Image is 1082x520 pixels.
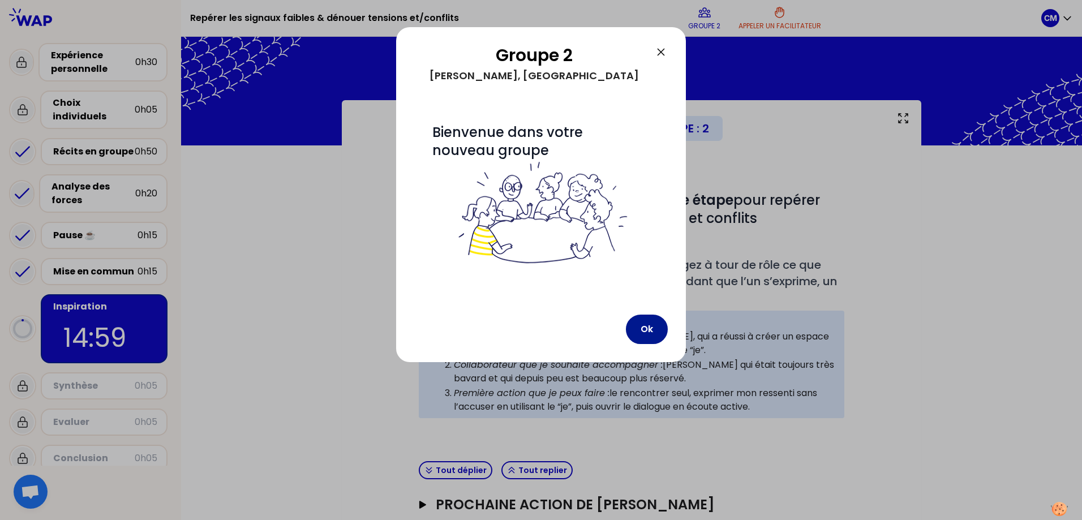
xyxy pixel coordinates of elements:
span: Bienvenue dans votre nouveau groupe [432,123,650,267]
button: Ok [626,315,668,344]
img: filesOfInstructions%2Fbienvenue%20dans%20votre%20groupe%20-%20petit.png [452,160,630,267]
div: [PERSON_NAME], [GEOGRAPHIC_DATA] [414,66,654,86]
h2: Groupe 2 [414,45,654,66]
